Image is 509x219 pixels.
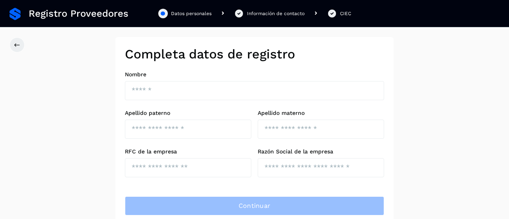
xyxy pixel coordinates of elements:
span: Registro Proveedores [29,8,128,19]
div: Información de contacto [247,10,305,17]
button: Continuar [125,196,384,215]
label: Razón Social de la empresa [258,148,384,155]
label: RFC de la empresa [125,148,251,155]
div: Datos personales [171,10,212,17]
div: CIEC [340,10,351,17]
span: Continuar [239,202,271,210]
label: Nombre [125,71,384,78]
label: Apellido paterno [125,110,251,116]
h2: Completa datos de registro [125,47,384,62]
label: Apellido materno [258,110,384,116]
